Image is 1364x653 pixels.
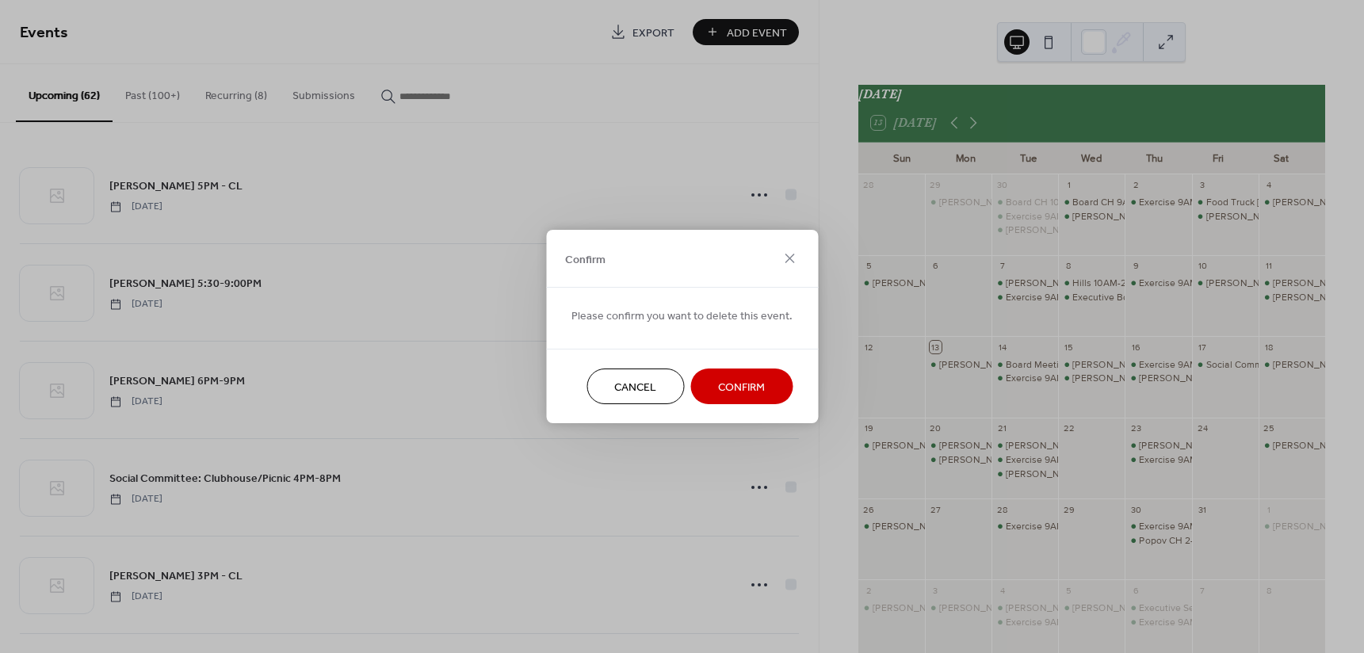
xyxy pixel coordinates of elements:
button: Confirm [690,369,793,404]
span: Confirm [718,380,765,396]
span: Confirm [565,251,606,268]
span: Cancel [614,380,656,396]
button: Cancel [586,369,684,404]
span: Please confirm you want to delete this event. [571,308,793,325]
